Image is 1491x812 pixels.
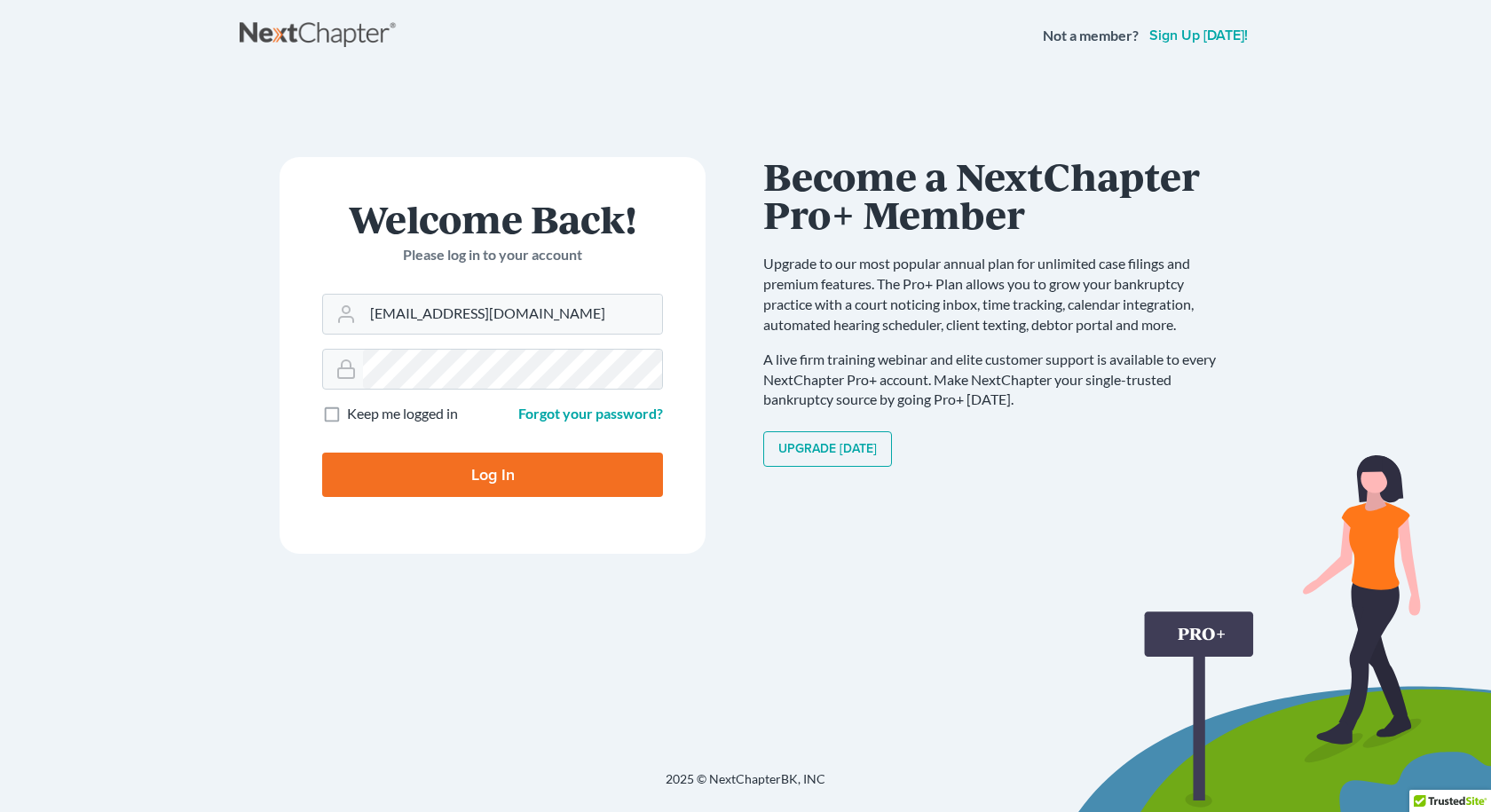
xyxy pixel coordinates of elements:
[240,770,1251,802] div: 2025 © NextChapterBK, INC
[322,200,663,238] h1: Welcome Back!
[763,431,892,467] a: Upgrade [DATE]
[763,157,1234,233] h1: Become a NextChapter Pro+ Member
[1043,26,1139,46] strong: Not a member?
[763,350,1234,411] p: A live firm training webinar and elite customer support is available to every NextChapter Pro+ ac...
[322,245,663,265] p: Please log in to your account
[1146,28,1251,43] a: Sign up [DATE]!
[347,404,458,424] label: Keep me logged in
[518,405,663,422] a: Forgot your password?
[363,295,662,334] input: Email Address
[322,453,663,497] input: Log In
[763,254,1234,335] p: Upgrade to our most popular annual plan for unlimited case filings and premium features. The Pro+...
